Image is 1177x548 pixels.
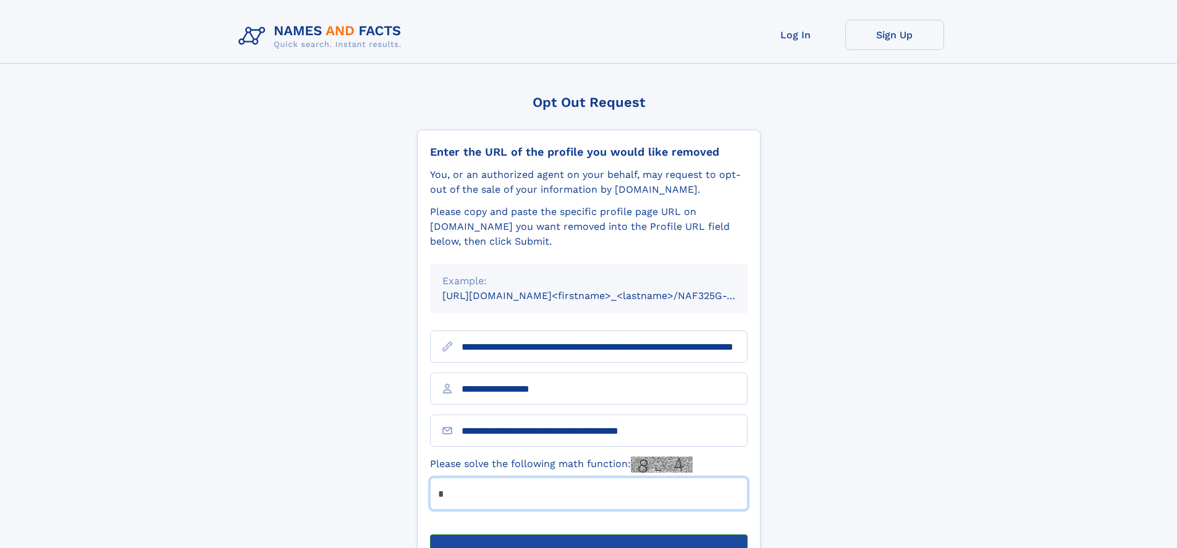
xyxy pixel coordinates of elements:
[430,145,748,159] div: Enter the URL of the profile you would like removed
[430,204,748,249] div: Please copy and paste the specific profile page URL on [DOMAIN_NAME] you want removed into the Pr...
[417,95,761,110] div: Opt Out Request
[234,20,411,53] img: Logo Names and Facts
[442,290,771,301] small: [URL][DOMAIN_NAME]<firstname>_<lastname>/NAF325G-xxxxxxxx
[845,20,944,50] a: Sign Up
[442,274,735,289] div: Example:
[746,20,845,50] a: Log In
[430,457,693,473] label: Please solve the following math function:
[430,167,748,197] div: You, or an authorized agent on your behalf, may request to opt-out of the sale of your informatio...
